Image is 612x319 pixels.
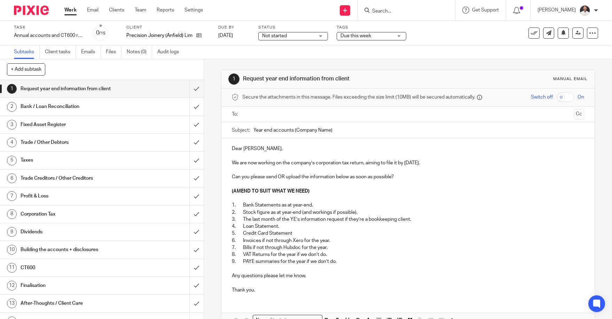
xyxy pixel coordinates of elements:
div: Manual email [553,76,588,82]
a: Files [106,45,121,59]
a: Team [135,7,146,14]
a: Notes (0) [127,45,152,59]
h1: Building the accounts + disclosures [21,244,128,255]
span: [DATE] [218,33,233,38]
a: Subtasks [14,45,40,59]
h1: Profit & Loss [21,191,128,201]
p: 5. Credit Card Statement [232,230,584,237]
a: Emails [81,45,101,59]
a: Settings [185,7,203,14]
p: 6. Invoices if not through Xero for the year. [232,237,584,244]
p: 9. PAYE summaries for the year if we don’t do. [232,258,584,265]
span: Switch off [531,94,553,101]
a: Client tasks [45,45,76,59]
div: Annual accounts and CT600 return [14,32,84,39]
h1: Fixed Asset Register [21,119,128,130]
h1: Dividends [21,227,128,237]
small: /15 [99,31,105,35]
p: Thank you. [232,287,584,294]
h1: Trade Creditors / Other Creditors [21,173,128,184]
div: 1 [7,84,17,94]
div: 13 [7,298,17,308]
p: We are now working on the company’s corporation tax return, aiming to file it by [DATE]. [232,159,584,166]
div: 6 [7,173,17,183]
span: Get Support [472,8,499,13]
p: Any questions please let me know, [232,272,584,279]
div: 0 [96,29,105,37]
div: 3 [7,120,17,130]
label: Status [258,25,328,30]
a: Reports [157,7,174,14]
p: [PERSON_NAME] [538,7,576,14]
img: Pixie [14,6,49,15]
p: Dear [PERSON_NAME], [232,145,584,152]
div: 10 [7,245,17,255]
h1: Request year end information from client [243,75,423,83]
div: 9 [7,227,17,237]
p: Can you please send OR upload the information below as soon as possible? [232,173,584,180]
h1: CT600 [21,263,128,273]
button: Cc [574,109,584,119]
div: 11 [7,263,17,273]
h1: After-Thoughts / Client Care [21,298,128,309]
div: 2 [7,102,17,112]
label: Subject: [232,127,250,134]
p: 7. Bills if not through Hubdoc for the year. [232,244,584,251]
h1: Request year end information from client [21,84,128,94]
input: Search [371,8,434,15]
span: Secure the attachments in this message. Files exceeding the size limit (10MB) will be secured aut... [242,94,475,101]
img: dom%20slack.jpg [579,5,590,16]
label: Task [14,25,84,30]
h1: Trade / Other Debtors [21,137,128,148]
a: Work [64,7,77,14]
h1: Taxes [21,155,128,165]
button: + Add subtask [7,63,45,75]
p: 8. VAT Returns for the year if we don’t do. [232,251,584,258]
a: Clients [109,7,124,14]
div: 7 [7,191,17,201]
a: Audit logs [157,45,184,59]
h1: Finalisation [21,280,128,291]
p: 1. Bank Statements as at year-end. [232,202,584,209]
div: 5 [7,156,17,165]
label: To: [232,111,240,118]
label: Client [126,25,210,30]
label: Due by [218,25,250,30]
label: Tags [337,25,406,30]
h1: Bank / Loan Reconciliation [21,101,128,112]
p: 2. Stock figure as at year-end (and workings if possible). [232,209,584,216]
h1: Corporation Tax [21,209,128,219]
div: 1 [228,73,240,85]
strong: (AMEND TO SUIT WHAT WE NEED) [232,189,309,194]
span: On [578,94,584,101]
span: Not started [262,33,287,38]
div: 4 [7,138,17,147]
span: Due this week [340,33,371,38]
p: 3. The last month of the YE’s information request if they’re a bookkeeping client. [232,216,584,223]
a: Email [87,7,99,14]
p: Precision Joinery (Anfield) Limited [126,32,193,39]
p: 4. Loan Statement. [232,223,584,230]
div: 12 [7,281,17,290]
div: 8 [7,209,17,219]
